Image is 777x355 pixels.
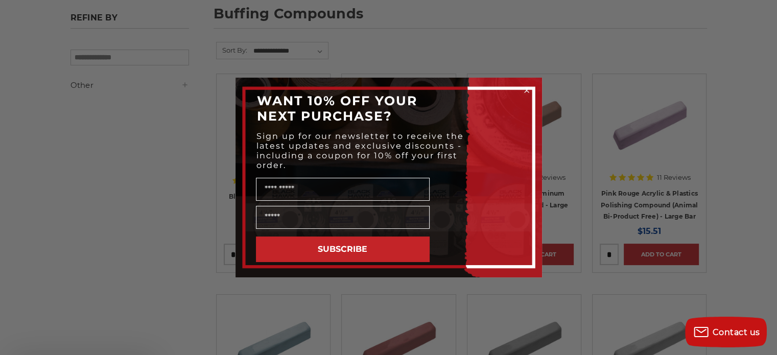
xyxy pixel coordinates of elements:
[256,206,430,229] input: Email
[256,236,430,262] button: SUBSCRIBE
[257,93,417,124] span: WANT 10% OFF YOUR NEXT PURCHASE?
[713,327,760,337] span: Contact us
[685,317,767,347] button: Contact us
[522,85,532,96] button: Close dialog
[256,131,464,170] span: Sign up for our newsletter to receive the latest updates and exclusive discounts - including a co...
